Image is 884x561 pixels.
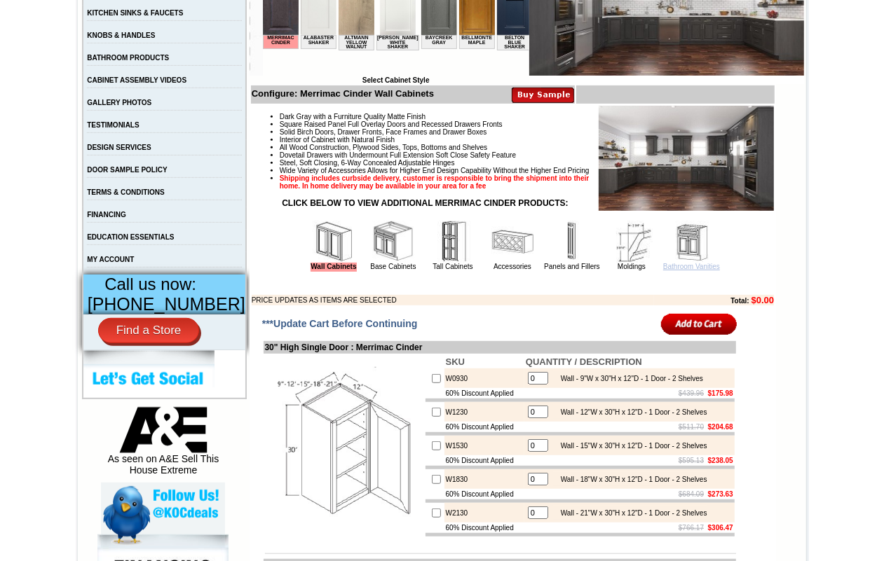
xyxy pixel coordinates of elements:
[252,88,434,99] b: Configure: Merrimac Cinder Wall Cabinets
[491,221,533,263] img: Accessories
[599,106,774,211] img: Product Image
[708,457,733,464] b: $238.05
[554,408,707,416] div: Wall - 12"W x 30"H x 12"D - 1 Door - 2 Shelves
[433,263,472,270] a: Tall Cabinets
[618,263,646,270] a: Moldings
[372,221,414,263] img: Base Cabinets
[444,522,524,533] td: 60% Discount Applied
[708,490,733,498] b: $273.63
[444,455,524,466] td: 60% Discount Applied
[280,128,487,136] span: Solid Birch Doors, Drawer Fronts, Face Frames and Drawer Boxes
[670,221,712,263] img: Bathroom Vanities
[554,509,707,517] div: Wall - 21"W x 30"H x 12"D - 1 Door - 2 Shelves
[87,121,139,129] a: TESTIMONIALS
[87,188,165,196] a: TERMS & CONDITIONS
[544,263,599,270] a: Panels and Fillers
[87,32,155,39] a: KNOBS & HANDLES
[362,76,430,84] b: Select Cabinet Style
[87,144,151,151] a: DESIGN SERVICES
[262,318,418,329] span: ***Update Cart Before Continuing
[752,295,775,305] b: $0.00
[87,76,186,84] a: CABINET ASSEMBLY VIDEOS
[661,312,737,335] input: Add to Cart
[87,9,183,17] a: KITCHEN SINKS & FAUCETS
[679,457,704,464] s: $595.13
[708,389,733,397] b: $175.98
[104,275,196,293] span: Call us now:
[87,99,151,106] a: GALLERY PHOTOS
[432,221,474,263] img: Tall Cabinets
[708,423,733,431] b: $204.68
[679,490,704,498] s: $684.09
[551,221,593,263] img: Panels and Fillers
[554,476,707,483] div: Wall - 18"W x 30"H x 12"D - 1 Door - 2 Shelves
[87,211,126,219] a: FINANCING
[282,198,568,208] strong: CLICK BELOW TO VIEW ADDITIONAL MERRIMAC CINDER PRODUCTS:
[370,263,416,270] a: Base Cabinets
[311,263,356,272] a: Wall Cabinets
[526,356,642,367] b: QUANTITY / DESCRIPTION
[313,221,355,263] img: Wall Cabinets
[444,503,524,522] td: W2130
[446,356,465,367] b: SKU
[280,151,516,159] span: Dovetail Drawers with Undermount Full Extension Soft Close Safety Feature
[280,120,503,128] span: Square Raised Panel Full Overlay Doors and Recessed Drawers Fronts
[611,221,653,263] img: Moldings
[280,174,590,190] strong: Shipping includes curbside delivery, customer is responsible to bring the shipment into their hom...
[444,368,524,388] td: W0930
[87,54,169,62] a: BATHROOM PRODUCTS
[87,233,174,241] a: EDUCATION ESSENTIALS
[663,263,720,270] a: Bathroom Vanities
[444,402,524,422] td: W1230
[554,442,707,450] div: Wall - 15"W x 30"H x 12"D - 1 Door - 2 Shelves
[264,341,736,354] td: 30" High Single Door : Merrimac Cinder
[252,295,654,305] td: PRICE UPDATES AS ITEMS ARE SELECTED
[98,318,200,343] a: Find a Store
[265,367,423,525] img: 30'' High Single Door
[280,113,426,120] span: Dark Gray with a Furniture Quality Matte Finish
[679,423,704,431] s: $511.70
[88,294,245,314] span: [PHONE_NUMBER]
[708,524,733,532] b: $306.47
[444,469,524,489] td: W1830
[87,166,167,174] a: DOOR SAMPLE POLICY
[444,422,524,432] td: 60% Discount Applied
[444,388,524,399] td: 60% Discount Applied
[234,64,270,79] td: Belton Blue Shaker
[554,375,703,382] div: Wall - 9"W x 30"H x 12"D - 1 Door - 2 Shelves
[730,297,749,305] b: Total:
[679,389,704,397] s: $439.96
[280,136,395,144] span: Interior of Cabinet with Natural Finish
[444,489,524,499] td: 60% Discount Applied
[679,524,704,532] s: $766.17
[101,407,225,483] div: As seen on A&E Sell This House Extreme
[280,159,455,167] span: Steel, Soft Closing, 6-Way Concealed Adjustable Hinges
[280,144,487,151] span: All Wood Construction, Plywood Sides, Tops, Bottoms and Shelves
[444,436,524,455] td: W1530
[87,256,134,263] a: MY ACCOUNT
[280,167,590,174] span: Wide Variety of Accessories Allows for Higher End Design Capability Without the Higher End Pricing
[494,263,531,270] a: Accessories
